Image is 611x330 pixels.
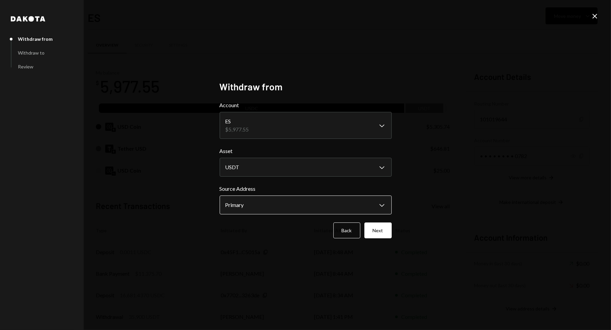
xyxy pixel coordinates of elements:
button: Account [220,112,392,139]
h2: Withdraw from [220,80,392,93]
button: Source Address [220,196,392,214]
label: Source Address [220,185,392,193]
label: Asset [220,147,392,155]
button: Back [333,222,360,238]
div: Withdraw from [18,36,53,42]
div: Withdraw to [18,50,45,56]
button: Next [364,222,392,238]
label: Account [220,101,392,109]
div: Review [18,64,33,69]
button: Asset [220,158,392,177]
